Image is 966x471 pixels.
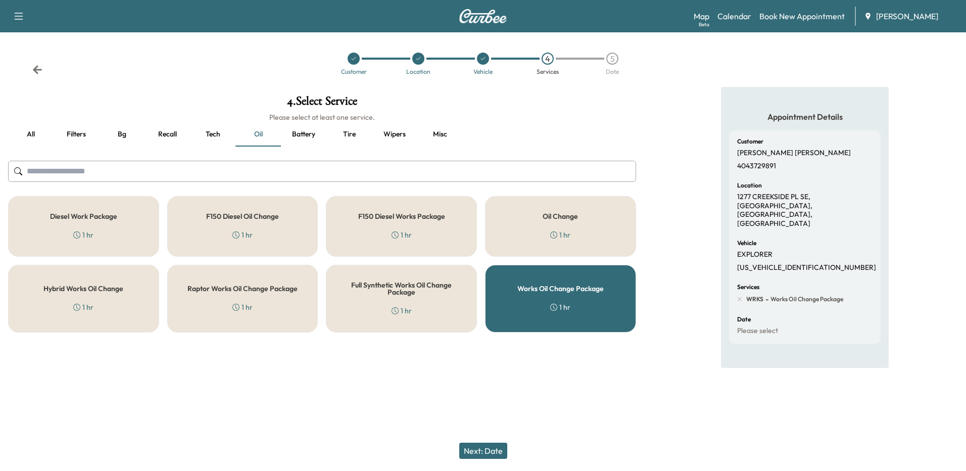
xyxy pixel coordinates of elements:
div: 1 hr [550,230,570,240]
button: Tire [326,122,372,147]
div: 1 hr [73,230,93,240]
div: Date [606,69,619,75]
h6: Please select at least one service. [8,112,636,122]
button: Oil [235,122,281,147]
h6: Date [737,316,751,322]
img: Curbee Logo [459,9,507,23]
button: Next: Date [459,443,507,459]
div: 5 [606,53,618,65]
h5: Appointment Details [729,111,881,122]
div: 1 hr [73,302,93,312]
button: Tech [190,122,235,147]
div: 1 hr [232,302,253,312]
span: WRKS [746,295,763,303]
div: Back [32,65,42,75]
h1: 4 . Select Service [8,95,636,112]
div: 1 hr [232,230,253,240]
button: Battery [281,122,326,147]
div: 1 hr [392,306,412,316]
a: MapBeta [694,10,709,22]
h5: Hybrid Works Oil Change [43,285,123,292]
h5: Works Oil Change Package [517,285,604,292]
div: Vehicle [473,69,493,75]
div: 4 [542,53,554,65]
h6: Services [737,284,759,290]
span: - [763,294,768,304]
h5: Full Synthetic Works Oil Change Package [343,281,460,296]
h6: Customer [737,138,763,145]
button: Bg [99,122,144,147]
p: 1277 CREEKSIDE PL SE, [GEOGRAPHIC_DATA], [GEOGRAPHIC_DATA], [GEOGRAPHIC_DATA] [737,193,873,228]
div: 1 hr [550,302,570,312]
p: 4043729891 [737,162,776,171]
button: Filters [54,122,99,147]
h5: Oil Change [543,213,578,220]
div: 1 hr [392,230,412,240]
button: Misc [417,122,463,147]
a: Book New Appointment [759,10,845,22]
div: Location [406,69,430,75]
p: [US_VEHICLE_IDENTIFICATION_NUMBER] [737,263,876,272]
p: EXPLORER [737,250,772,259]
h5: F150 Diesel Works Package [358,213,445,220]
div: basic tabs example [8,122,636,147]
button: Recall [144,122,190,147]
a: Calendar [717,10,751,22]
h5: Diesel Work Package [50,213,117,220]
h5: Raptor Works Oil Change Package [187,285,298,292]
h5: F150 Diesel Oil Change [206,213,279,220]
span: [PERSON_NAME] [876,10,938,22]
div: Services [537,69,559,75]
h6: Vehicle [737,240,756,246]
span: Works Oil Change Package [768,295,843,303]
button: Wipers [372,122,417,147]
div: Beta [699,21,709,28]
div: Customer [341,69,367,75]
button: all [8,122,54,147]
p: Please select [737,326,778,336]
h6: Location [737,182,762,189]
p: [PERSON_NAME] [PERSON_NAME] [737,149,851,158]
